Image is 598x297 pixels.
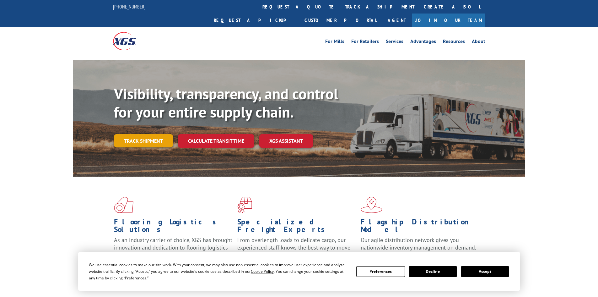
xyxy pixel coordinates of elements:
button: Accept [461,266,509,277]
h1: Flooring Logistics Solutions [114,218,233,236]
b: Visibility, transparency, and control for your entire supply chain. [114,84,338,122]
a: Customer Portal [300,14,381,27]
img: xgs-icon-focused-on-flooring-red [237,197,252,213]
div: Cookie Consent Prompt [78,252,520,291]
a: About [472,39,485,46]
a: Resources [443,39,465,46]
a: Join Our Team [412,14,485,27]
a: Calculate transit time [178,134,254,148]
a: Track shipment [114,134,173,147]
a: For Retailers [351,39,379,46]
span: As an industry carrier of choice, XGS has brought innovation and dedication to flooring logistics... [114,236,232,259]
span: Our agile distribution network gives you nationwide inventory management on demand. [361,236,476,251]
a: XGS ASSISTANT [259,134,313,148]
h1: Specialized Freight Experts [237,218,356,236]
img: xgs-icon-total-supply-chain-intelligence-red [114,197,133,213]
h1: Flagship Distribution Model [361,218,479,236]
a: Agent [381,14,412,27]
a: Request a pickup [209,14,300,27]
a: Services [386,39,403,46]
div: We use essential cookies to make our site work. With your consent, we may also use non-essential ... [89,261,349,281]
a: For Mills [325,39,344,46]
span: Cookie Policy [251,269,274,274]
img: xgs-icon-flagship-distribution-model-red [361,197,382,213]
button: Decline [409,266,457,277]
span: Preferences [125,275,146,281]
p: From overlength loads to delicate cargo, our experienced staff knows the best way to move your fr... [237,236,356,264]
a: Advantages [410,39,436,46]
button: Preferences [356,266,405,277]
a: [PHONE_NUMBER] [113,3,146,10]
